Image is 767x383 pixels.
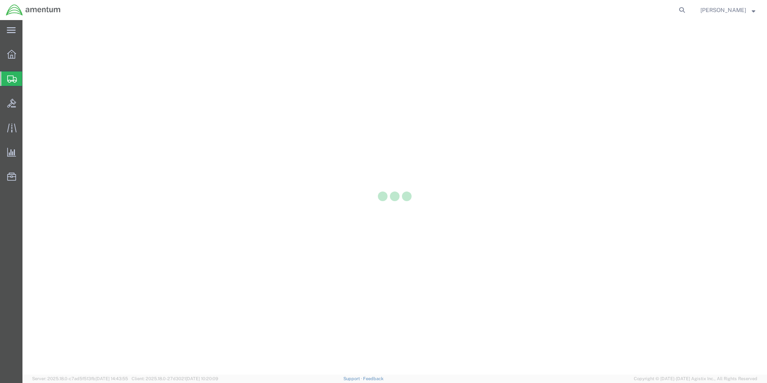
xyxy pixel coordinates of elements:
span: Travis Vance [700,6,746,14]
span: Client: 2025.18.0-27d3021 [132,376,218,381]
span: [DATE] 10:20:09 [186,376,218,381]
span: [DATE] 14:43:55 [95,376,128,381]
a: Support [343,376,363,381]
a: Feedback [363,376,383,381]
span: Server: 2025.18.0-c7ad5f513fb [32,376,128,381]
img: logo [6,4,61,16]
span: Copyright © [DATE]-[DATE] Agistix Inc., All Rights Reserved [634,375,757,382]
button: [PERSON_NAME] [700,5,756,15]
